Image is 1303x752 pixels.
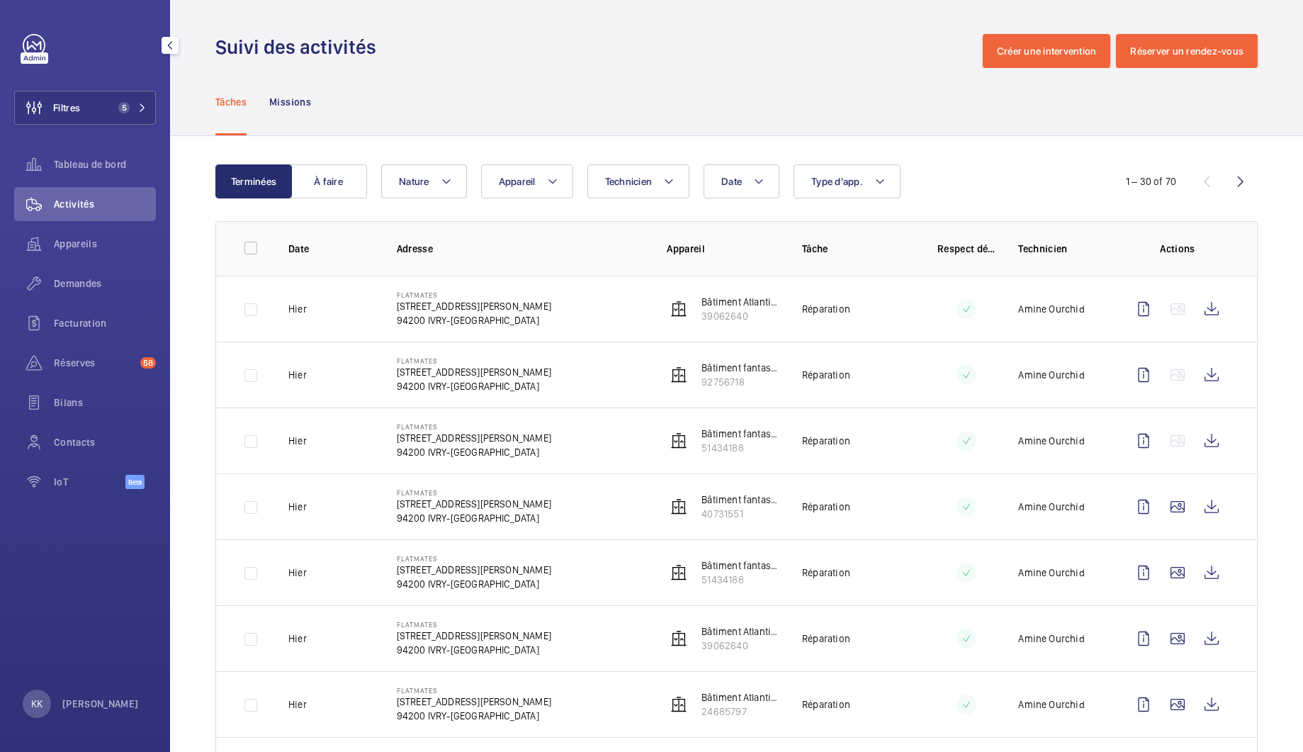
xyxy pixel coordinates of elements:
[397,242,645,256] p: Adresse
[802,632,850,646] p: Réparation
[215,95,247,109] p: Tâches
[701,427,779,441] p: Bâtiment fantasia 1 droit
[397,291,551,299] p: FLATMATES
[670,630,687,647] img: elevator.svg
[397,313,551,327] p: 94200 IVRY-[GEOGRAPHIC_DATA]
[481,164,573,198] button: Appareil
[670,564,687,581] img: elevator.svg
[802,368,850,382] p: Réparation
[397,445,551,459] p: 94200 IVRY-[GEOGRAPHIC_DATA]
[54,475,125,489] span: IoT
[215,34,385,60] h1: Suivi des activités
[381,164,467,198] button: Nature
[397,379,551,393] p: 94200 IVRY-[GEOGRAPHIC_DATA]
[118,102,130,113] span: 5
[397,577,551,591] p: 94200 IVRY-[GEOGRAPHIC_DATA]
[667,242,779,256] p: Appareil
[397,431,551,445] p: [STREET_ADDRESS][PERSON_NAME]
[670,498,687,515] img: elevator.svg
[1126,174,1176,189] div: 1 – 30 of 70
[397,563,551,577] p: [STREET_ADDRESS][PERSON_NAME]
[62,697,139,711] p: [PERSON_NAME]
[397,709,551,723] p: 94200 IVRY-[GEOGRAPHIC_DATA]
[53,101,80,115] span: Filtres
[701,690,779,705] p: Bâtiment Atlantis gauche
[802,302,850,316] p: Réparation
[701,559,779,573] p: Bâtiment fantasia 1 droit
[701,639,779,653] p: 39062640
[1018,632,1084,646] p: Amine Ourchid
[701,573,779,587] p: 51434188
[397,554,551,563] p: FLATMATES
[397,629,551,643] p: [STREET_ADDRESS][PERSON_NAME]
[802,500,850,514] p: Réparation
[802,697,850,712] p: Réparation
[701,309,779,323] p: 39062640
[701,507,779,521] p: 40731551
[670,696,687,713] img: elevator.svg
[397,643,551,657] p: 94200 IVRY-[GEOGRAPHIC_DATA]
[140,357,156,369] span: 58
[54,395,156,410] span: Bilans
[397,488,551,497] p: FLATMATES
[31,697,43,711] p: KK
[701,705,779,719] p: 24685797
[397,365,551,379] p: [STREET_ADDRESS][PERSON_NAME]
[269,95,311,109] p: Missions
[1116,34,1258,68] button: Réserver un rendez-vous
[1018,697,1084,712] p: Amine Ourchid
[670,432,687,449] img: elevator.svg
[1018,566,1084,580] p: Amine Ourchid
[397,422,551,431] p: FLATMATES
[802,566,850,580] p: Réparation
[802,434,850,448] p: Réparation
[1018,434,1084,448] p: Amine Ourchid
[288,697,307,712] p: Hier
[802,242,915,256] p: Tâche
[288,368,307,382] p: Hier
[288,434,307,448] p: Hier
[1018,500,1084,514] p: Amine Ourchid
[54,237,156,251] span: Appareils
[587,164,690,198] button: Technicien
[1018,242,1104,256] p: Technicien
[670,366,687,383] img: elevator.svg
[811,176,863,187] span: Type d'app.
[291,164,367,198] button: À faire
[397,511,551,525] p: 94200 IVRY-[GEOGRAPHIC_DATA]
[215,164,292,198] button: Terminées
[397,299,551,313] p: [STREET_ADDRESS][PERSON_NAME]
[704,164,779,198] button: Date
[499,176,536,187] span: Appareil
[288,242,374,256] p: Date
[54,157,156,172] span: Tableau de bord
[397,620,551,629] p: FLATMATES
[54,316,156,330] span: Facturation
[399,176,429,187] span: Nature
[397,497,551,511] p: [STREET_ADDRESS][PERSON_NAME]
[701,361,779,375] p: Bâtiment fantasia 2 gauche
[397,695,551,709] p: [STREET_ADDRESS][PERSON_NAME]
[125,475,145,489] span: Beta
[54,197,156,211] span: Activités
[670,301,687,318] img: elevator.svg
[983,34,1111,68] button: Créer une intervention
[288,632,307,646] p: Hier
[54,356,135,370] span: Réserves
[1127,242,1229,256] p: Actions
[701,624,779,639] p: Bâtiment Atlantis droit
[701,295,779,309] p: Bâtiment Atlantis droit
[794,164,901,198] button: Type d'app.
[701,375,779,389] p: 92756718
[14,91,156,125] button: Filtres5
[397,686,551,695] p: FLATMATES
[288,302,307,316] p: Hier
[1018,368,1084,382] p: Amine Ourchid
[288,566,307,580] p: Hier
[937,242,995,256] p: Respect délai
[54,276,156,291] span: Demandes
[288,500,307,514] p: Hier
[605,176,653,187] span: Technicien
[1018,302,1084,316] p: Amine Ourchid
[721,176,742,187] span: Date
